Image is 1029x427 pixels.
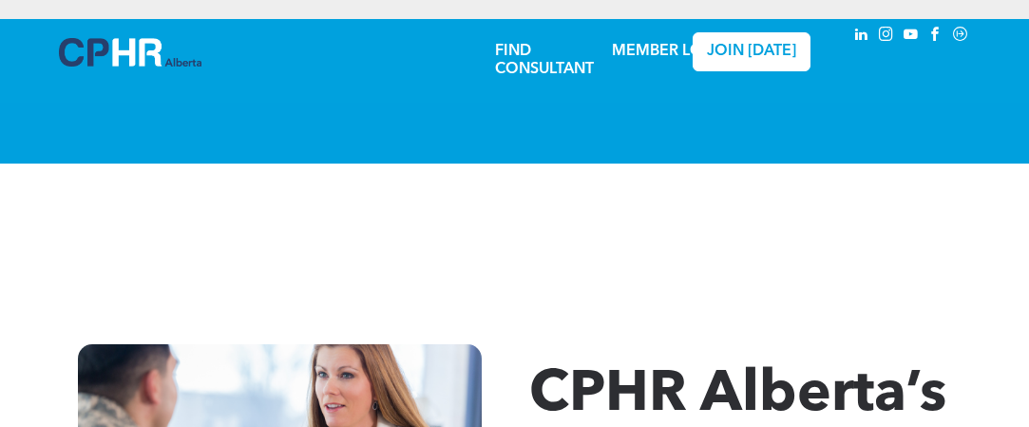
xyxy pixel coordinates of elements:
[612,44,731,59] a: MEMBER LOGIN
[693,32,811,71] a: JOIN [DATE]
[901,24,922,49] a: youtube
[59,38,201,67] img: A blue and white logo for cp alberta
[851,24,872,49] a: linkedin
[925,24,946,49] a: facebook
[707,43,796,61] span: JOIN [DATE]
[495,44,594,77] a: FIND CONSULTANT
[876,24,897,49] a: instagram
[950,24,971,49] a: Social network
